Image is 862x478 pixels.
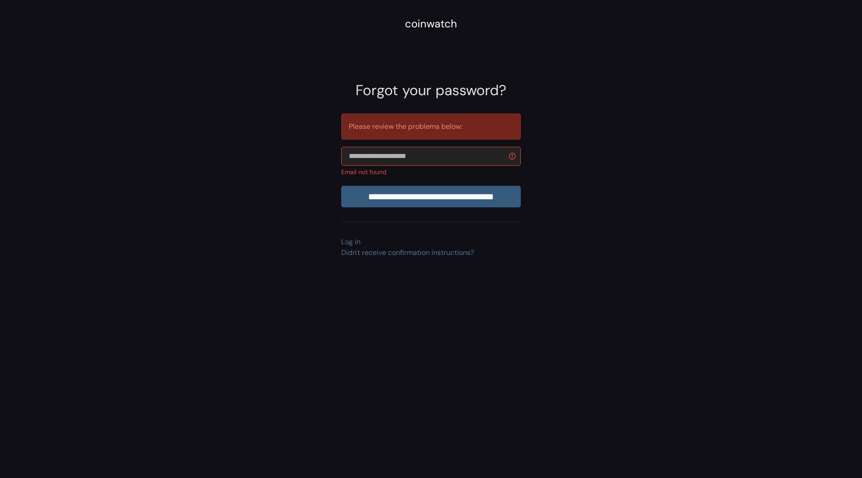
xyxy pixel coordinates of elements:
[341,82,521,99] h2: Forgot your password?
[341,248,474,257] a: Didn't receive confirmation instructions?
[405,16,457,32] div: coinwatch
[341,114,521,140] div: Please review the problems below:
[341,167,521,177] div: Email not found
[341,237,361,246] a: Log in
[405,20,457,30] a: coinwatch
